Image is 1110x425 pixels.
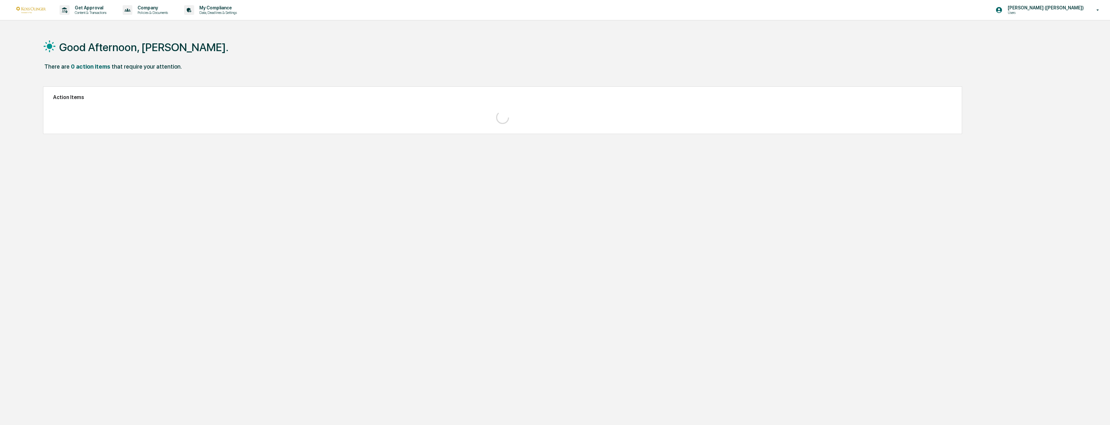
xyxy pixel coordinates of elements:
[132,10,171,15] p: Policies & Documents
[70,5,110,10] p: Get Approval
[44,63,70,70] div: There are
[16,7,47,13] img: logo
[112,63,182,70] div: that require your attention.
[71,63,110,70] div: 0 action items
[1003,10,1066,15] p: Users
[194,10,240,15] p: Data, Deadlines & Settings
[1003,5,1087,10] p: [PERSON_NAME] ([PERSON_NAME])
[132,5,171,10] p: Company
[59,41,228,54] h1: Good Afternoon, [PERSON_NAME].
[70,10,110,15] p: Content & Transactions
[194,5,240,10] p: My Compliance
[53,94,952,100] h2: Action Items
